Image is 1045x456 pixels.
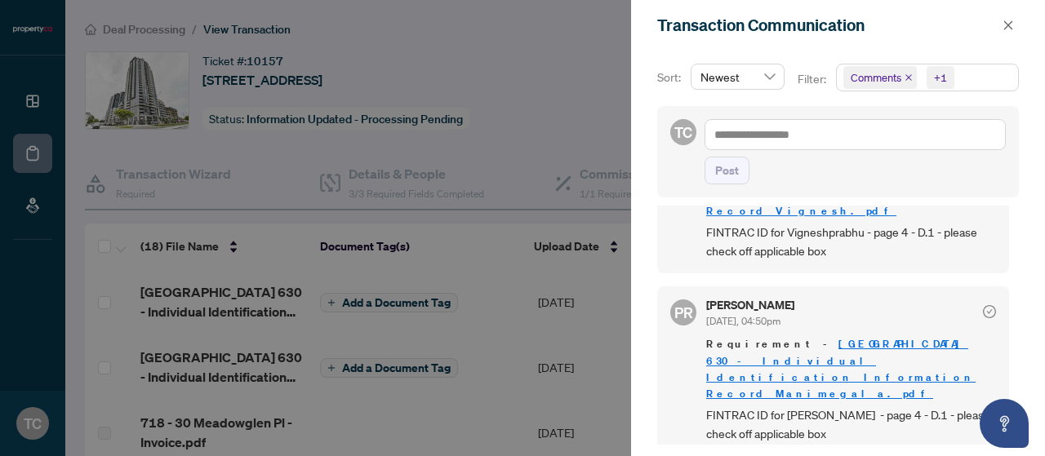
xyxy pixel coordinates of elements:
p: Sort: [657,69,684,86]
span: PR [674,301,693,324]
span: FINTRAC ID for Vigneshprabhu - page 4 - D.1 - please check off applicable box [706,223,996,261]
span: close [1003,20,1014,31]
span: Requirement - [706,336,996,401]
span: Comments [851,69,901,86]
button: Post [705,157,749,184]
a: [GEOGRAPHIC_DATA] 630 - Individual Identification Information Record_Vignesh.pdf [706,155,976,218]
h5: [PERSON_NAME] [706,299,794,311]
span: close [905,73,913,82]
span: [DATE], 04:50pm [706,315,780,327]
span: Newest [700,64,775,89]
a: [GEOGRAPHIC_DATA] 630 - Individual Identification Information Record_Manimegala.pdf [706,337,976,400]
span: Comments [843,66,917,89]
div: +1 [934,69,947,86]
span: check-circle [983,305,996,318]
div: Transaction Communication [657,13,998,38]
button: Open asap [980,399,1029,448]
span: FINTRAC ID for [PERSON_NAME] - page 4 - D.1 - please check off applicable box [706,405,996,444]
p: Filter: [798,70,829,88]
span: TC [674,121,692,144]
